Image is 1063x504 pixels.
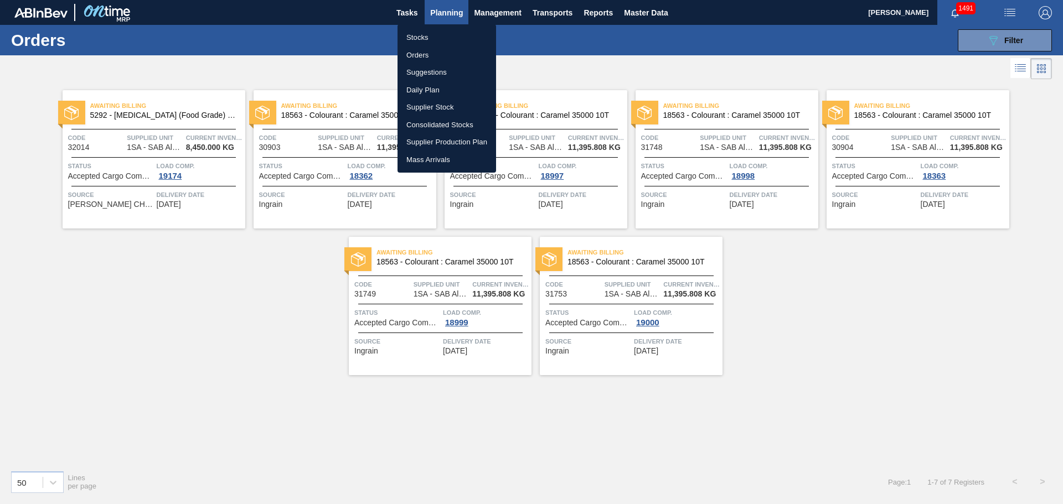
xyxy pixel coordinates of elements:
[398,29,496,46] a: Stocks
[398,151,496,169] a: Mass Arrivals
[398,116,496,134] a: Consolidated Stocks
[398,98,496,116] a: Supplier Stock
[398,133,496,151] a: Supplier Production Plan
[398,81,496,99] a: Daily Plan
[398,46,496,64] a: Orders
[398,64,496,81] a: Suggestions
